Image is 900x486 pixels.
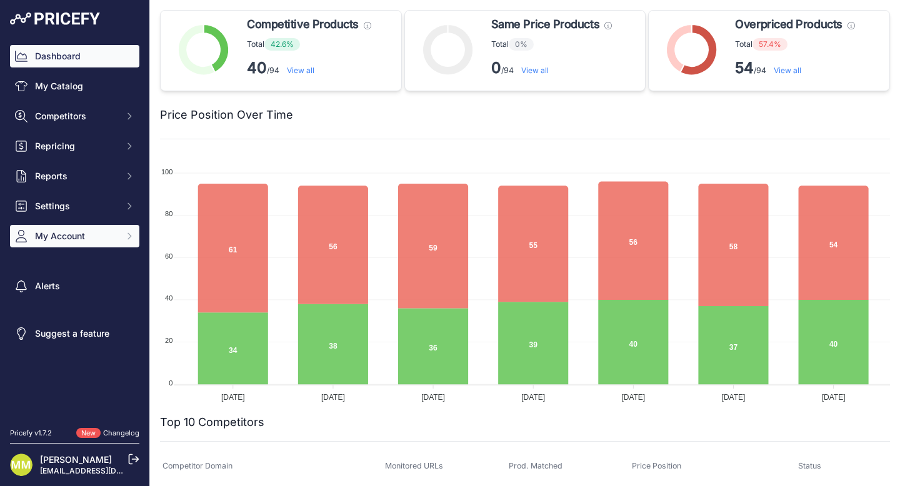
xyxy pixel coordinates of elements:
[10,275,139,297] a: Alerts
[35,170,117,182] span: Reports
[491,59,501,77] strong: 0
[10,195,139,217] button: Settings
[169,379,172,387] tspan: 0
[76,428,101,439] span: New
[165,294,172,302] tspan: 40
[10,45,139,67] a: Dashboard
[10,165,139,187] button: Reports
[321,393,345,402] tspan: [DATE]
[491,16,599,33] span: Same Price Products
[40,454,112,465] a: [PERSON_NAME]
[165,337,172,344] tspan: 20
[10,135,139,157] button: Repricing
[735,38,854,51] p: Total
[491,38,612,51] p: Total
[521,393,545,402] tspan: [DATE]
[752,38,787,51] span: 57.4%
[165,252,172,260] tspan: 60
[35,110,117,122] span: Competitors
[161,168,172,176] tspan: 100
[735,58,854,78] p: /94
[822,393,846,402] tspan: [DATE]
[509,461,562,470] span: Prod. Matched
[160,414,264,431] h2: Top 10 Competitors
[632,461,681,470] span: Price Position
[162,461,232,470] span: Competitor Domain
[10,105,139,127] button: Competitors
[621,393,645,402] tspan: [DATE]
[247,38,371,51] p: Total
[35,230,117,242] span: My Account
[521,66,549,75] a: View all
[10,45,139,413] nav: Sidebar
[509,38,534,51] span: 0%
[160,106,293,124] h2: Price Position Over Time
[421,393,445,402] tspan: [DATE]
[264,38,300,51] span: 42.6%
[247,58,371,78] p: /94
[10,225,139,247] button: My Account
[385,461,443,470] span: Monitored URLs
[798,461,821,470] span: Status
[165,210,172,217] tspan: 80
[735,16,842,33] span: Overpriced Products
[40,466,171,475] a: [EMAIL_ADDRESS][DOMAIN_NAME]
[247,16,359,33] span: Competitive Products
[221,393,245,402] tspan: [DATE]
[35,140,117,152] span: Repricing
[10,75,139,97] a: My Catalog
[35,200,117,212] span: Settings
[10,12,100,25] img: Pricefy Logo
[10,322,139,345] a: Suggest a feature
[735,59,754,77] strong: 54
[287,66,314,75] a: View all
[722,393,746,402] tspan: [DATE]
[247,59,267,77] strong: 40
[10,428,52,439] div: Pricefy v1.7.2
[103,429,139,437] a: Changelog
[491,58,612,78] p: /94
[774,66,801,75] a: View all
